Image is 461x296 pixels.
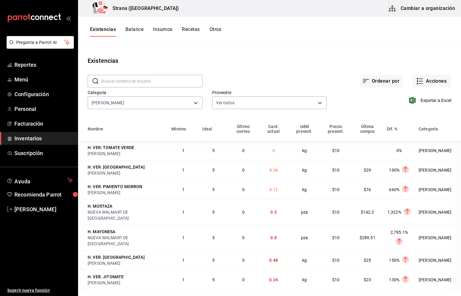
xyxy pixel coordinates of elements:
[360,235,375,240] span: $289.51
[269,187,278,192] span: 3.11
[14,61,73,69] span: Reportes
[171,127,186,131] div: Mínimo
[88,170,164,176] div: [PERSON_NAME]
[182,26,200,37] button: Recetas
[332,187,339,192] span: $10
[88,127,103,131] div: Nombre
[332,168,339,172] span: $10
[14,120,73,128] span: Facturación
[90,26,116,37] button: Existencias
[364,168,371,172] span: $29
[209,26,221,37] button: Otros
[212,235,215,240] span: 5
[415,199,461,225] td: [PERSON_NAME]
[101,75,203,87] input: Buscar nombre de insumo
[14,191,73,199] span: Recomienda Parrot
[108,5,179,12] h3: Strana ([GEOGRAPHIC_DATA])
[387,127,398,131] div: Dif. %
[66,16,71,20] button: open_drawer_menu
[182,235,185,240] span: 1
[92,100,124,106] span: [PERSON_NAME]
[413,75,451,87] button: Acciones
[389,277,399,282] span: 130%
[14,205,73,213] span: [PERSON_NAME]
[14,90,73,98] span: Configuración
[332,210,339,215] span: $10
[242,258,245,263] span: 0
[332,235,339,240] span: $10
[88,235,164,247] div: NUEVA WALMART DE [GEOGRAPHIC_DATA]
[415,250,461,270] td: [PERSON_NAME]
[14,75,73,84] span: Menú
[289,225,320,250] td: pza
[4,44,74,50] a: Pregunta a Parrot AI
[270,235,276,240] span: 0.8
[216,100,234,106] span: Ver todos
[182,258,185,263] span: 1
[88,274,124,280] div: H. VER. JITOMATE
[242,235,245,240] span: 0
[212,90,327,95] label: Proveedor
[212,148,215,153] span: 5
[88,190,164,196] div: [PERSON_NAME]
[88,254,145,260] div: H. VER. [GEOGRAPHIC_DATA]
[14,134,73,142] span: Inventarios
[182,187,185,192] span: 1
[364,258,371,263] span: $25
[88,164,145,170] div: H. VER. [GEOGRAPHIC_DATA]
[242,168,245,172] span: 0
[88,184,142,190] div: H. VER. PIMIENTO MORRON
[324,124,348,134] div: Precio present.
[387,210,401,215] span: 1,322%
[88,260,164,266] div: [PERSON_NAME]
[242,277,245,282] span: 0
[360,75,403,87] button: Ordenar por
[415,270,461,289] td: [PERSON_NAME]
[269,168,278,172] span: 4.26
[7,287,73,294] span: Sugerir nueva función
[389,168,399,172] span: 190%
[269,277,278,282] span: 0.24
[242,210,245,215] span: 0
[332,148,339,153] span: $10
[364,187,371,192] span: $76
[90,26,221,37] div: navigation tabs
[270,210,276,215] span: 0.5
[289,250,320,270] td: kg
[88,229,116,235] div: H. MAYONESA
[332,277,339,282] span: $10
[289,141,320,160] td: kg
[292,124,317,134] div: UdM present.
[232,124,255,134] div: Último conteo
[410,97,451,104] button: Exportar a Excel
[332,258,339,263] span: $10
[7,36,74,49] button: Pregunta a Parrot AI
[415,180,461,199] td: [PERSON_NAME]
[289,180,320,199] td: kg
[14,177,65,184] span: Ayuda
[88,145,134,151] div: H. VER. TOMATE VERDE
[273,148,275,153] span: 0
[289,199,320,225] td: pza
[355,124,380,134] div: Última compra
[212,258,215,263] span: 5
[88,56,118,65] div: Existencias
[415,160,461,180] td: [PERSON_NAME]
[88,203,113,209] div: H. MOSTAZA
[269,258,278,263] span: 0.48
[182,277,185,282] span: 1
[212,277,215,282] span: 5
[389,187,399,192] span: 660%
[14,149,73,157] span: Suscripción
[182,210,185,215] span: 1
[182,168,185,172] span: 1
[88,151,164,157] div: [PERSON_NAME]
[289,160,320,180] td: kg
[14,105,73,113] span: Personal
[212,187,215,192] span: 5
[415,225,461,250] td: [PERSON_NAME]
[16,39,65,46] span: Pregunta a Parrot AI
[361,210,374,215] span: $142.2
[415,141,461,160] td: [PERSON_NAME]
